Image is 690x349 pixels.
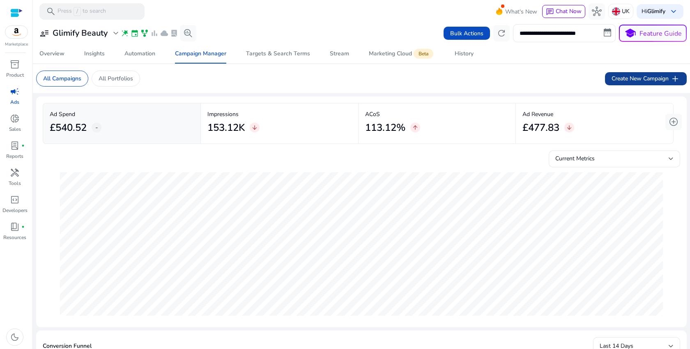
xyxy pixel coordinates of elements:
[95,123,98,132] span: -
[39,28,49,38] span: user_attributes
[669,7,678,16] span: keyboard_arrow_down
[140,29,149,37] span: family_history
[57,7,106,16] p: Press to search
[592,7,602,16] span: hub
[3,234,26,241] p: Resources
[6,153,23,160] p: Reports
[5,26,28,38] img: amazon.svg
[246,51,310,57] div: Targets & Search Terms
[522,110,667,119] p: Ad Revenue
[10,222,20,232] span: book_4
[622,4,630,18] p: UK
[612,74,680,84] span: Create New Campaign
[10,87,20,96] span: campaign
[150,29,159,37] span: bar_chart
[6,71,24,79] p: Product
[99,74,133,83] p: All Portfolios
[546,8,554,16] span: chat
[412,124,419,131] span: arrow_upward
[624,27,636,39] span: school
[2,207,28,214] p: Developers
[207,122,245,134] h2: 153.12K
[21,225,25,228] span: fiber_manual_record
[589,3,605,20] button: hub
[450,29,483,38] span: Bulk Actions
[670,74,680,84] span: add
[642,9,665,14] p: Hi
[330,51,349,57] div: Stream
[180,25,196,41] button: search_insights
[251,124,258,131] span: arrow_downward
[43,74,81,83] p: All Campaigns
[365,122,405,134] h2: 113.12%
[612,7,620,16] img: uk.svg
[542,5,585,18] button: chatChat Now
[183,28,193,38] span: search_insights
[493,25,510,41] button: refresh
[170,29,178,37] span: lab_profile
[39,51,64,57] div: Overview
[555,155,595,162] span: Current Metrics
[566,124,573,131] span: arrow_downward
[619,25,687,42] button: schoolFeature Guide
[369,50,435,57] div: Marketing Cloud
[414,49,433,59] span: Beta
[10,141,20,151] span: lab_profile
[505,5,537,19] span: What's New
[669,117,678,127] span: add_circle
[121,29,129,37] span: wand_stars
[444,27,490,40] button: Bulk Actions
[10,168,20,178] span: handyman
[365,110,509,119] p: ACoS
[9,180,21,187] p: Tools
[21,144,25,147] span: fiber_manual_record
[50,122,87,134] h2: £540.52
[50,110,194,119] p: Ad Spend
[10,114,20,123] span: donut_small
[124,51,155,57] div: Automation
[9,125,21,133] p: Sales
[53,28,108,38] h3: Glimify Beauty
[74,7,81,16] span: /
[5,41,28,48] p: Marketplace
[10,195,20,205] span: code_blocks
[160,29,168,37] span: cloud
[605,72,687,85] button: Create New Campaignadd
[455,51,474,57] div: History
[665,114,682,130] button: add_circle
[84,51,105,57] div: Insights
[10,98,19,106] p: Ads
[639,29,682,39] p: Feature Guide
[111,28,121,38] span: expand_more
[647,7,665,15] b: Glimify
[131,29,139,37] span: event
[175,51,226,57] div: Campaign Manager
[556,7,582,15] span: Chat Now
[10,59,20,69] span: inventory_2
[10,332,20,342] span: dark_mode
[207,110,352,119] p: Impressions
[46,7,56,16] span: search
[522,122,559,134] h2: £477.83
[497,28,506,38] span: refresh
